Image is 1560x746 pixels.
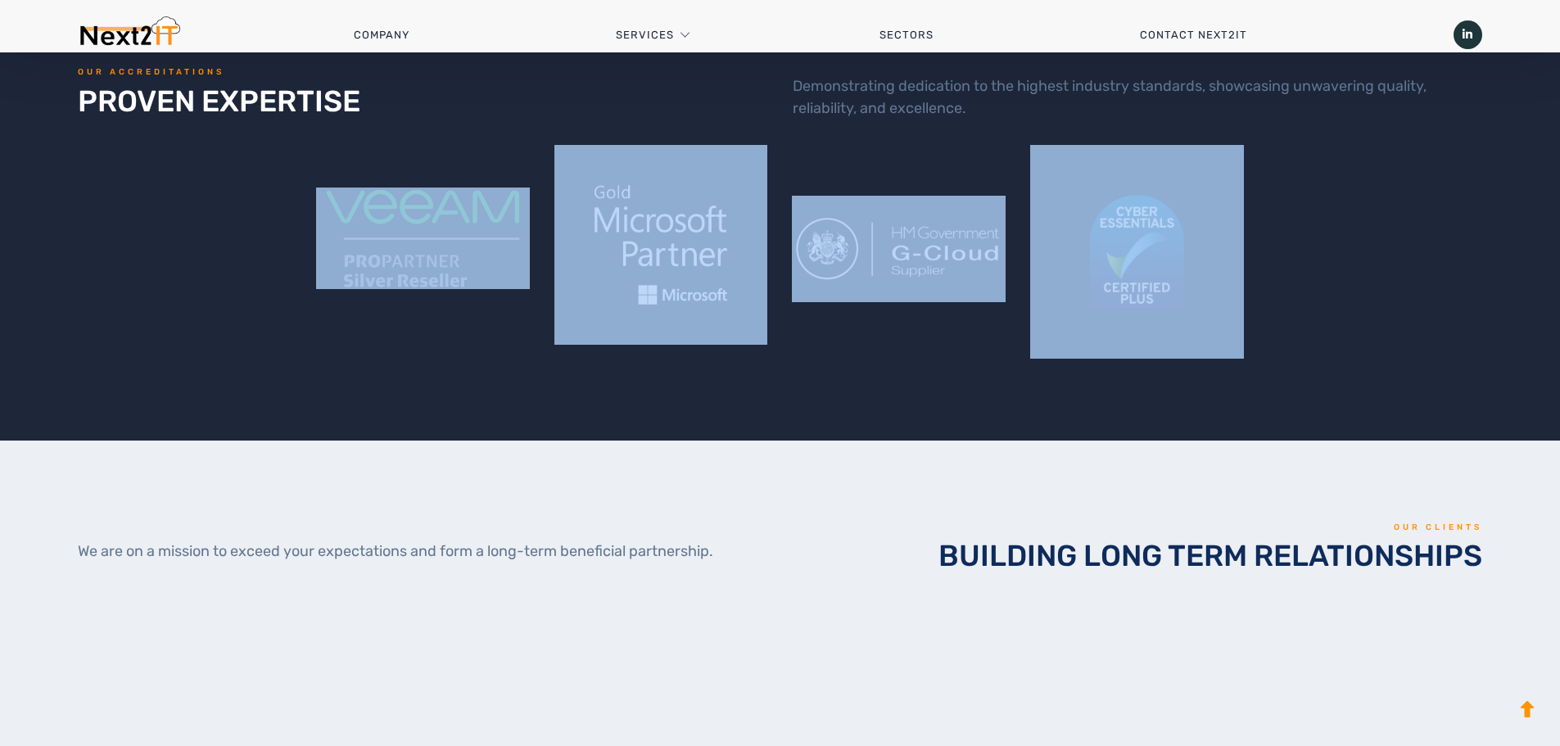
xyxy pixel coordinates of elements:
h6: OUR CLIENTS [793,522,1482,534]
a: Services [616,11,674,60]
div: Demonstrating dedication to the highest industry standards, showcasing unwavering quality, reliab... [793,75,1482,120]
a: Sectors [777,11,1038,60]
h6: OUR ACCREDITATIONS [78,67,767,79]
img: managed IT services [316,188,530,289]
div: We are on a mission to exceed your expectations and form a long-term beneficial partnership. [78,540,767,563]
h2: BUILDING LONG TERM RELATIONSHIPS [793,538,1482,573]
h2: PROVEN EXPERTISE [78,84,767,119]
a: Company [251,11,513,60]
img: Next2IT [78,16,180,53]
img: managed IT services [554,145,768,345]
a: Contact Next2IT [1037,11,1350,60]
